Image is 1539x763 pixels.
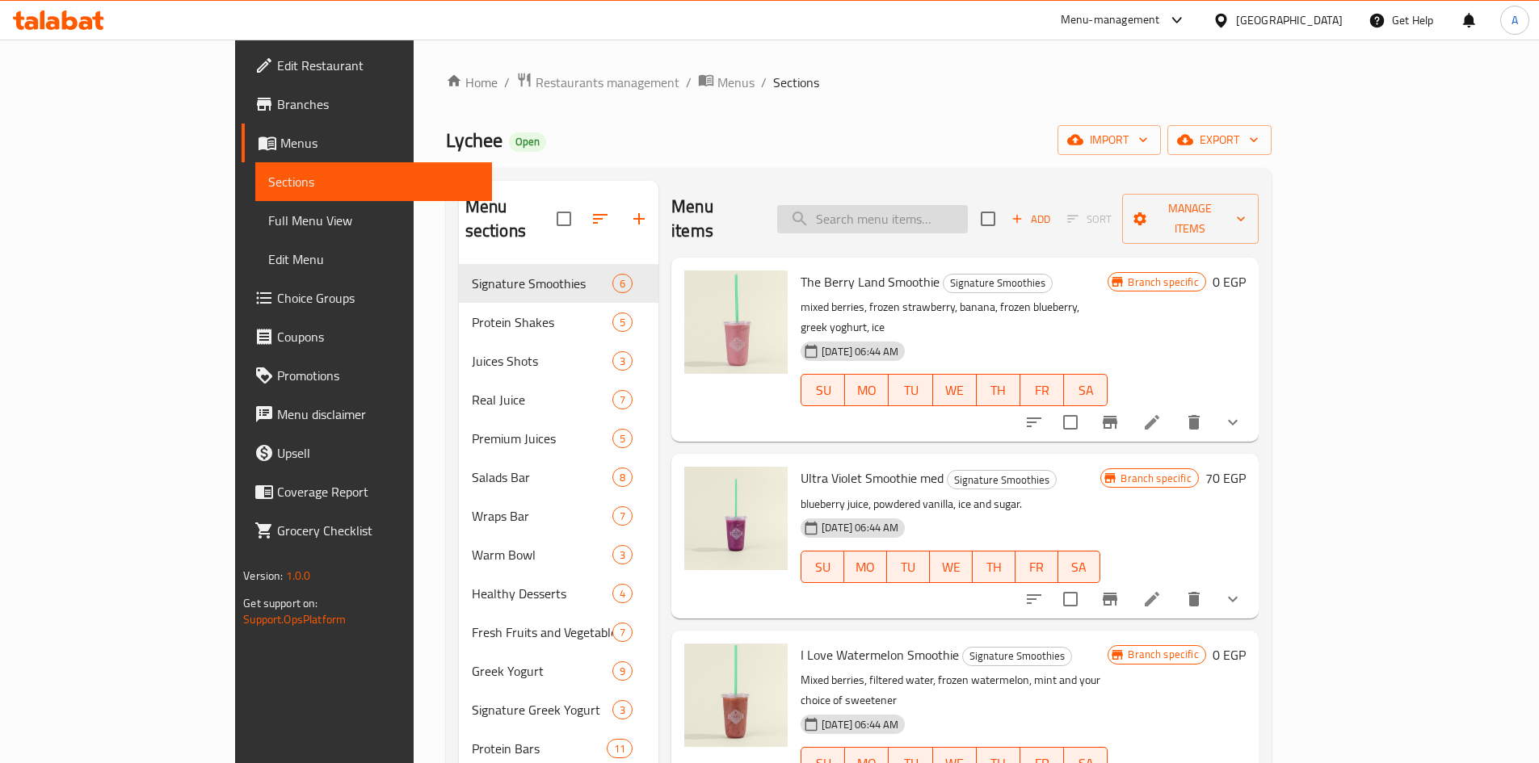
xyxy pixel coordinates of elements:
span: A [1512,11,1518,29]
span: Healthy Desserts [472,584,612,603]
span: SA [1070,379,1101,402]
button: delete [1175,403,1213,442]
span: import [1070,130,1148,150]
span: Version: [243,565,283,586]
span: Full Menu View [268,211,479,230]
button: TU [887,551,930,583]
span: Signature Smoothies [963,647,1071,665]
a: Full Menu View [255,201,492,240]
h6: 70 EGP [1205,467,1246,489]
span: 7 [613,625,632,640]
div: items [612,467,633,487]
button: SA [1064,374,1108,406]
div: Warm Bowl3 [459,535,659,574]
img: The Berry Land Smoothie [684,270,788,374]
span: Open [509,135,546,149]
span: TH [979,555,1009,579]
div: items [607,739,633,758]
div: Signature Smoothies [472,274,612,293]
div: Signature Greek Yogurt3 [459,690,659,729]
span: 7 [613,392,632,408]
span: WE [940,379,970,402]
span: Signature Smoothies [944,274,1052,292]
span: 6 [613,276,632,291]
div: items [612,351,633,371]
span: 1.0.0 [286,565,311,586]
span: 3 [613,702,632,718]
div: [GEOGRAPHIC_DATA] [1236,11,1343,29]
span: Lychee [446,122,502,158]
div: Signature Smoothies [947,470,1057,489]
span: Premium Juices [472,429,612,448]
span: Sections [268,172,479,191]
span: Get support on: [243,593,317,614]
a: Edit menu item [1142,413,1162,432]
button: FR [1015,551,1058,583]
div: Salads Bar [472,467,612,487]
span: Juices Shots [472,351,612,371]
button: Add section [620,199,658,238]
span: 5 [613,315,632,330]
span: 5 [613,431,632,446]
a: Sections [255,162,492,201]
span: Add item [1005,207,1057,232]
span: Coupons [277,327,479,346]
span: Branches [277,94,479,114]
span: Edit Menu [268,249,479,269]
span: TU [894,555,923,579]
span: MO [851,379,882,402]
span: Coverage Report [277,482,479,501]
span: FR [1022,555,1052,579]
p: Mixed berries, filtered water, frozen watermelon, mint and your choice of sweetener [801,670,1108,711]
span: Real Juice [472,390,612,409]
div: items [612,700,633,719]
span: TH [983,379,1014,402]
div: items [612,312,633,332]
h6: 0 EGP [1213,270,1246,293]
div: items [612,429,633,448]
div: items [612,545,633,564]
button: WE [933,374,977,406]
span: Fresh Fruits and Vegetables [472,623,612,642]
span: Select all sections [547,202,581,236]
input: search [777,205,968,233]
div: items [612,506,633,526]
div: Protein Shakes5 [459,303,659,342]
button: Branch-specific-item [1091,580,1129,618]
span: Menus [717,73,755,92]
span: 3 [613,354,632,369]
h6: 0 EGP [1213,644,1246,666]
a: Coverage Report [242,472,492,511]
h2: Menu sections [465,195,557,243]
span: Choice Groups [277,288,479,308]
button: sort-choices [1015,580,1053,618]
div: Warm Bowl [472,545,612,564]
span: I Love Watermelon Smoothie [801,643,959,667]
span: 8 [613,470,632,485]
a: Support.OpsPlatform [243,609,346,630]
span: Wraps Bar [472,506,612,526]
div: Menu-management [1061,10,1160,30]
span: Sort sections [581,199,620,238]
a: Menus [242,124,492,162]
button: SU [801,374,845,406]
div: Salads Bar8 [459,458,659,497]
span: Menu disclaimer [277,405,479,424]
span: Branch specific [1121,647,1205,662]
span: Ultra Violet Smoothie med [801,466,944,490]
a: Upsell [242,434,492,472]
div: Protein Bars [472,739,607,758]
span: The Berry Land Smoothie [801,270,940,294]
span: Signature Greek Yogurt [472,700,612,719]
span: Upsell [277,443,479,463]
a: Grocery Checklist [242,511,492,550]
h2: Menu items [671,195,758,243]
button: WE [930,551,973,583]
div: Premium Juices5 [459,419,659,458]
span: Select section [971,202,1005,236]
button: show more [1213,403,1252,442]
span: MO [851,555,881,579]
